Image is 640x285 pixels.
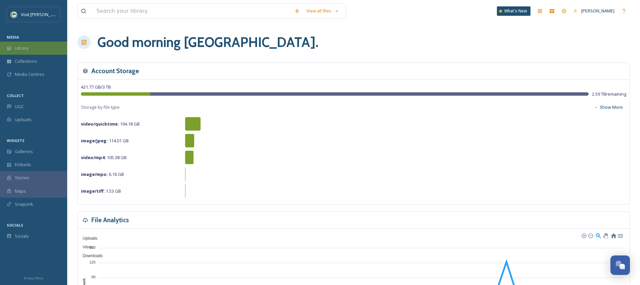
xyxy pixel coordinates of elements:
span: 194.18 GB [81,121,140,127]
span: UGC [15,103,24,110]
button: Show More [591,101,626,114]
span: Storage by file type [81,104,120,110]
span: WIDGETS [7,138,25,143]
span: Views [78,245,93,249]
strong: image/mpo : [81,171,108,177]
span: 2.59 TB remaining [592,91,626,97]
span: Stories [15,175,29,181]
div: Menu [617,232,623,238]
span: 105.38 GB [81,154,127,160]
span: Library [15,45,28,51]
tspan: 150 [89,245,95,249]
strong: video/quicktime : [81,121,119,127]
tspan: 120 [89,260,95,264]
a: [PERSON_NAME] [570,4,618,17]
a: View all files [303,4,342,17]
span: 421.77 GB / 3 TB [81,84,111,90]
span: Downloads [78,253,102,258]
span: Maps [15,188,26,194]
h3: File Analytics [91,215,129,225]
span: 1.53 GB [81,188,121,194]
div: Reset Zoom [610,232,616,238]
img: Unknown.png [11,11,17,18]
span: Visit [PERSON_NAME] [21,11,63,17]
span: 6.16 GB [81,171,124,177]
div: Panning [603,233,607,237]
span: COLLECT [7,93,24,98]
span: Privacy Policy [24,276,43,280]
div: Zoom In [581,233,586,238]
span: SOCIALS [7,223,23,228]
span: Media Centres [15,71,44,78]
span: Collections [15,58,37,64]
a: Privacy Policy [24,274,43,282]
a: What's New [497,6,530,16]
strong: image/jpeg : [81,138,108,144]
tspan: 90 [91,275,95,279]
span: Socials [15,233,29,239]
strong: video/mp4 : [81,154,106,160]
button: Open Chat [610,255,630,275]
span: MEDIA [7,35,19,40]
span: Galleries [15,148,33,155]
span: Uploads [15,116,32,123]
strong: image/tiff : [81,188,105,194]
div: Selection Zoom [595,232,601,238]
span: SnapLink [15,201,33,207]
div: Zoom Out [588,233,593,238]
input: Search your library [93,4,291,18]
span: 114.01 GB [81,138,129,144]
span: [PERSON_NAME] [581,8,614,14]
h3: Account Storage [91,66,139,76]
span: Embeds [15,161,31,168]
h1: Good morning [GEOGRAPHIC_DATA] . [97,32,318,52]
span: Uploads [78,236,97,241]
